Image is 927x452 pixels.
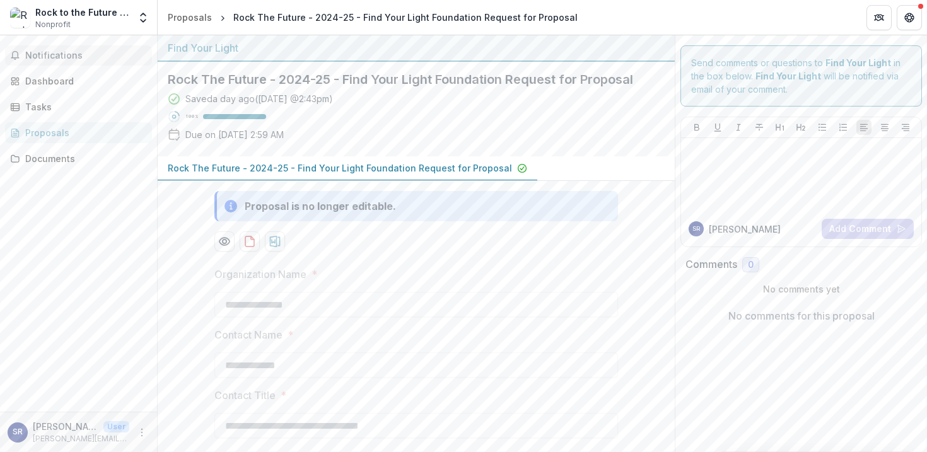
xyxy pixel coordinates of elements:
button: Align Right [898,120,913,135]
div: Sophia Rivera [692,226,700,232]
div: Tasks [25,100,142,113]
button: Get Help [897,5,922,30]
button: Ordered List [836,120,851,135]
div: Saved a day ago ( [DATE] @ 2:43pm ) [185,92,333,105]
div: Sophia Rivera [13,428,23,436]
p: Contact Title [214,388,276,403]
button: Align Left [856,120,872,135]
p: [PERSON_NAME][EMAIL_ADDRESS][DOMAIN_NAME] [33,433,129,444]
button: download-proposal [265,231,285,252]
strong: Find Your Light [755,71,821,81]
button: Bullet List [815,120,830,135]
button: Add Comment [822,219,914,239]
button: Strike [752,120,767,135]
a: Proposals [5,122,152,143]
button: download-proposal [240,231,260,252]
button: Align Center [877,120,892,135]
button: Notifications [5,45,152,66]
span: Notifications [25,50,147,61]
button: Partners [866,5,892,30]
button: Open entity switcher [134,5,152,30]
nav: breadcrumb [163,8,583,26]
button: Heading 1 [772,120,788,135]
h2: Rock The Future - 2024-25 - Find Your Light Foundation Request for Proposal [168,72,644,87]
p: Organization Name [214,267,306,282]
div: Rock The Future - 2024-25 - Find Your Light Foundation Request for Proposal [233,11,578,24]
button: Italicize [731,120,746,135]
div: Documents [25,152,142,165]
p: [PERSON_NAME] [709,223,781,236]
span: Nonprofit [35,19,71,30]
button: Underline [710,120,725,135]
strong: Find Your Light [825,57,891,68]
p: Due on [DATE] 2:59 AM [185,128,284,141]
a: Proposals [163,8,217,26]
p: No comments yet [685,282,917,296]
p: Rock The Future - 2024-25 - Find Your Light Foundation Request for Proposal [168,161,512,175]
a: Documents [5,148,152,169]
div: Proposals [168,11,212,24]
h2: Comments [685,258,737,270]
div: Rock to the Future '24 [35,6,129,19]
button: Heading 2 [793,120,808,135]
div: Dashboard [25,74,142,88]
img: Rock to the Future '24 [10,8,30,28]
p: User [103,421,129,432]
span: 0 [748,260,754,270]
a: Dashboard [5,71,152,91]
div: Proposal is no longer editable. [245,199,396,214]
div: Proposals [25,126,142,139]
button: Preview e5a5bb7b-0255-4215-8823-31cfe78c0fbb-0.pdf [214,231,235,252]
p: No comments for this proposal [728,308,875,323]
div: Send comments or questions to in the box below. will be notified via email of your comment. [680,45,922,107]
p: Contact Name [214,327,283,342]
p: 100 % [185,112,198,121]
button: More [134,425,149,440]
p: [PERSON_NAME] [33,420,98,433]
div: Find Your Light [168,40,665,55]
button: Bold [689,120,704,135]
a: Tasks [5,96,152,117]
